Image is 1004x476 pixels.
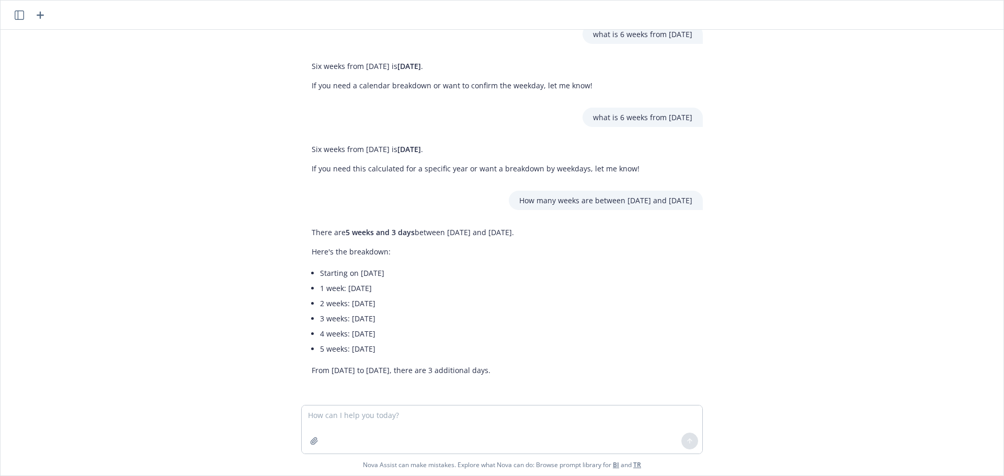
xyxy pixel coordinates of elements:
[312,365,514,376] p: From [DATE] to [DATE], there are 3 additional days.
[593,29,692,40] p: what is 6 weeks from [DATE]
[519,195,692,206] p: How many weeks are between [DATE] and [DATE]
[397,61,421,71] span: [DATE]
[320,341,514,356] li: 5 weeks: [DATE]
[320,296,514,311] li: 2 weeks: [DATE]
[312,144,640,155] p: Six weeks from [DATE] is .
[320,281,514,296] li: 1 week: [DATE]
[633,460,641,469] a: TR
[312,163,640,174] p: If you need this calculated for a specific year or want a breakdown by weekdays, let me know!
[320,326,514,341] li: 4 weeks: [DATE]
[5,454,999,475] span: Nova Assist can make mistakes. Explore what Nova can do: Browse prompt library for and
[320,265,514,281] li: Starting on [DATE]
[397,144,421,154] span: [DATE]
[593,112,692,123] p: what is 6 weeks from [DATE]
[312,61,592,72] p: Six weeks from [DATE] is .
[320,311,514,326] li: 3 weeks: [DATE]
[346,227,415,237] span: 5 weeks and 3 days
[312,80,592,91] p: If you need a calendar breakdown or want to confirm the weekday, let me know!
[312,246,514,257] p: Here's the breakdown:
[312,227,514,238] p: There are between [DATE] and [DATE].
[613,460,619,469] a: BI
